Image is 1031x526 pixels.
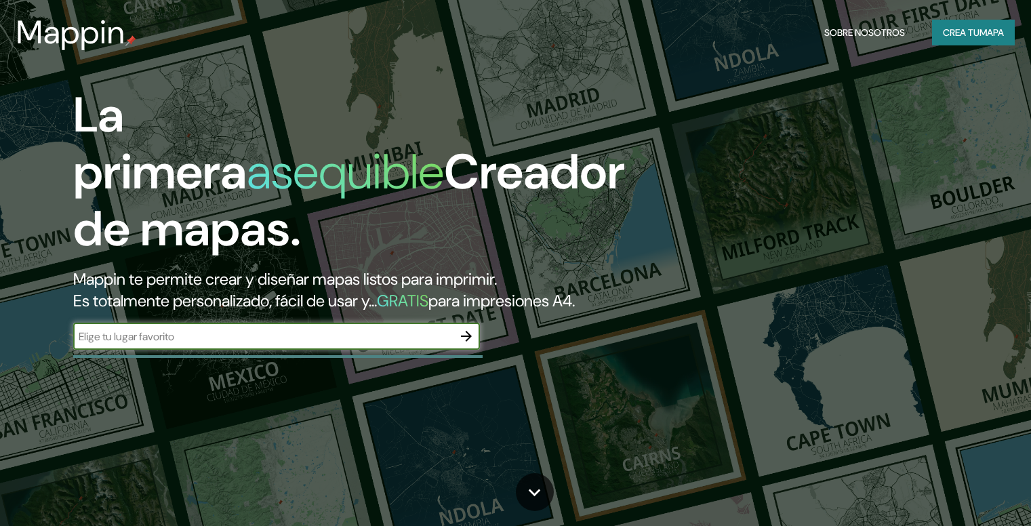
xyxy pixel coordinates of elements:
img: pin de mapeo [125,35,136,46]
font: asequible [247,140,444,203]
font: La primera [73,83,247,203]
font: Creador de mapas. [73,140,625,260]
font: Es totalmente personalizado, fácil de usar y... [73,290,377,311]
font: Mappin [16,11,125,54]
font: Sobre nosotros [824,26,905,39]
button: Sobre nosotros [819,20,910,45]
font: Crea tu [943,26,979,39]
font: para impresiones A4. [428,290,575,311]
input: Elige tu lugar favorito [73,329,453,344]
font: Mappin te permite crear y diseñar mapas listos para imprimir. [73,268,497,289]
font: mapa [979,26,1004,39]
button: Crea tumapa [932,20,1015,45]
font: GRATIS [377,290,428,311]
